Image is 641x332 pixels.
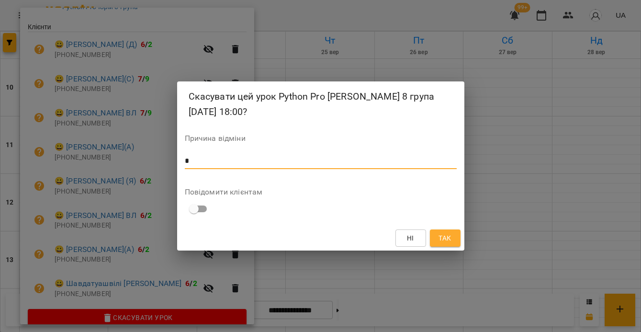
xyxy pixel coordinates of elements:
h2: Скасувати цей урок Python Pro [PERSON_NAME] 8 група [DATE] 18:00? [189,89,453,119]
button: Ні [395,229,426,247]
span: Так [439,232,451,244]
button: Так [430,229,461,247]
span: Ні [407,232,414,244]
label: Повідомити клієнтам [185,188,457,196]
label: Причина відміни [185,135,457,142]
